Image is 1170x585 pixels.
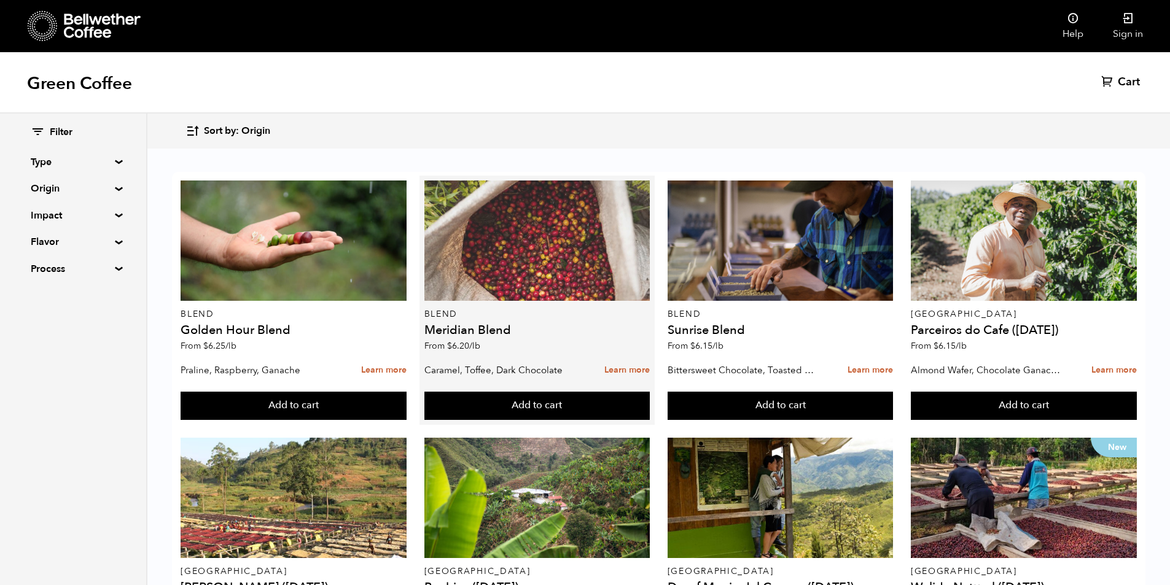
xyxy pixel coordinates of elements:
bdi: 6.15 [690,340,723,352]
span: From [911,340,967,352]
button: Sort by: Origin [185,117,270,145]
summary: Type [31,155,115,169]
summary: Origin [31,181,115,196]
p: [GEOGRAPHIC_DATA] [181,567,407,576]
p: Blend [424,310,650,319]
span: From [181,340,236,352]
span: From [424,340,480,352]
span: /lb [712,340,723,352]
summary: Flavor [31,234,115,249]
span: /lb [225,340,236,352]
h4: Meridian Blend [424,324,650,336]
p: Almond Wafer, Chocolate Ganache, Bing Cherry [911,361,1064,379]
p: [GEOGRAPHIC_DATA] [668,567,894,576]
h4: Golden Hour Blend [181,324,407,336]
bdi: 6.25 [203,340,236,352]
a: Learn more [361,357,407,384]
button: Add to cart [181,392,407,420]
span: $ [934,340,938,352]
span: Filter [50,126,72,139]
span: /lb [956,340,967,352]
span: Cart [1118,75,1140,90]
p: [GEOGRAPHIC_DATA] [911,310,1137,319]
span: From [668,340,723,352]
h1: Green Coffee [27,72,132,95]
span: Sort by: Origin [204,125,270,138]
button: Add to cart [668,392,894,420]
bdi: 6.20 [447,340,480,352]
summary: Process [31,262,115,276]
h4: Sunrise Blend [668,324,894,336]
span: $ [203,340,208,352]
a: Cart [1101,75,1143,90]
span: /lb [469,340,480,352]
a: Learn more [1091,357,1137,384]
span: $ [447,340,452,352]
p: Caramel, Toffee, Dark Chocolate [424,361,578,379]
a: New [911,438,1137,558]
h4: Parceiros do Cafe ([DATE]) [911,324,1137,336]
button: Add to cart [424,392,650,420]
bdi: 6.15 [934,340,967,352]
a: Learn more [604,357,650,384]
p: Praline, Raspberry, Ganache [181,361,334,379]
p: Blend [181,310,407,319]
p: New [1091,438,1137,457]
span: $ [690,340,695,352]
p: Bittersweet Chocolate, Toasted Marshmallow, Candied Orange, Praline [668,361,821,379]
button: Add to cart [911,392,1137,420]
summary: Impact [31,208,115,223]
p: Blend [668,310,894,319]
p: [GEOGRAPHIC_DATA] [911,567,1137,576]
p: [GEOGRAPHIC_DATA] [424,567,650,576]
a: Learn more [848,357,893,384]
